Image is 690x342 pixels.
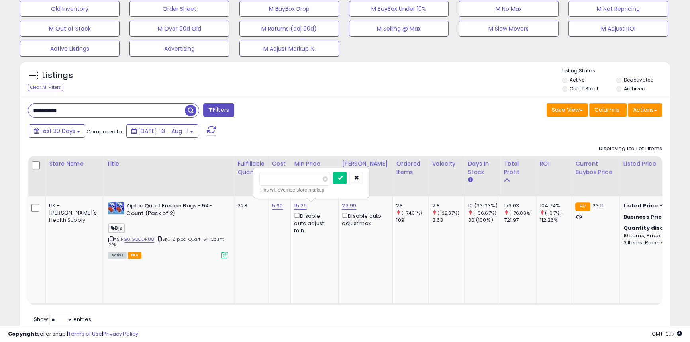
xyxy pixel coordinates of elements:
[437,210,459,216] small: (-22.87%)
[108,252,127,259] span: All listings currently available for purchase on Amazon
[568,21,668,37] button: M Adjust ROI
[570,85,599,92] label: Out of Stock
[589,103,627,117] button: Columns
[129,21,229,37] button: M Over 90d Old
[138,127,188,135] span: [DATE]-13 - Aug-11
[342,160,389,168] div: [PERSON_NAME]
[108,236,226,248] span: | SKU: Ziploc-Quart-54-Count-2PK
[568,1,668,17] button: M Not Repricing
[49,160,100,168] div: Store Name
[103,330,138,338] a: Privacy Policy
[623,202,659,209] b: Listed Price:
[459,21,558,37] button: M Slow Movers
[272,202,283,210] a: 5.90
[432,202,464,209] div: 2.8
[504,217,536,224] div: 721.97
[459,1,558,17] button: M No Max
[539,217,572,224] div: 112.26%
[562,67,670,75] p: Listing States:
[259,186,363,194] div: This will override store markup
[237,160,265,176] div: Fulfillable Quantity
[129,41,229,57] button: Advertising
[396,160,425,176] div: Ordered Items
[623,225,689,232] div: :
[539,202,572,209] div: 104.74%
[432,217,464,224] div: 3.63
[468,160,497,176] div: Days In Stock
[128,252,141,259] span: FBA
[623,224,680,232] b: Quantity discounts
[126,124,198,138] button: [DATE]-13 - Aug-11
[8,330,37,338] strong: Copyright
[599,145,662,152] div: Displaying 1 to 1 of 1 items
[539,160,568,168] div: ROI
[547,103,588,117] button: Save View
[402,210,422,216] small: (-74.31%)
[624,85,645,92] label: Archived
[575,160,616,176] div: Current Buybox Price
[623,213,689,221] div: £18.95
[28,84,63,91] div: Clear All Filters
[342,202,356,210] a: 22.99
[34,315,91,323] span: Show: entries
[108,202,124,214] img: 51bV+YigHCL._SL40_.jpg
[20,1,120,17] button: Old Inventory
[20,41,120,57] button: Active Listings
[396,202,428,209] div: 28
[570,76,584,83] label: Active
[42,70,73,81] h5: Listings
[432,160,461,168] div: Velocity
[468,202,500,209] div: 10 (33.33%)
[239,41,339,57] button: M Adjust Markup %
[29,124,85,138] button: Last 30 Days
[20,21,120,37] button: M Out of Stock
[545,210,562,216] small: (-6.7%)
[294,211,332,234] div: Disable auto adjust min
[41,127,75,135] span: Last 30 Days
[68,330,102,338] a: Terms of Use
[86,128,123,135] span: Compared to:
[623,213,667,221] b: Business Price:
[575,202,590,211] small: FBA
[108,223,125,233] span: Bjs
[624,76,654,83] label: Deactivated
[294,160,335,168] div: Min Price
[468,217,500,224] div: 30 (100%)
[349,1,449,17] button: M BuyBox Under 10%
[504,160,533,176] div: Total Profit
[396,217,428,224] div: 109
[473,210,496,216] small: (-66.67%)
[272,160,288,168] div: Cost
[594,106,619,114] span: Columns
[294,202,307,210] a: 15.29
[592,202,604,209] span: 23.11
[203,103,234,117] button: Filters
[623,232,689,239] div: 10 Items, Price: £18.38
[623,202,689,209] div: £22.68
[239,21,339,37] button: M Returns (adj 90d)
[509,210,532,216] small: (-76.03%)
[125,236,154,243] a: B01GQODRU8
[239,1,339,17] button: M BuyBox Drop
[108,202,228,258] div: ASIN:
[628,103,662,117] button: Actions
[8,330,138,338] div: seller snap | |
[106,160,231,168] div: Title
[623,239,689,246] div: 3 Items, Price: £18.76
[504,202,536,209] div: 173.03
[49,202,97,224] div: UK - [PERSON_NAME]'s Health Supply
[129,1,229,17] button: Order Sheet
[237,202,262,209] div: 223
[349,21,449,37] button: M Selling @ Max
[468,176,472,184] small: Days In Stock.
[126,202,223,219] b: Ziploc Quart Freezer Bags - 54-Count (Pack of 2)
[342,211,386,227] div: Disable auto adjust max
[652,330,682,338] span: 2025-09-11 13:17 GMT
